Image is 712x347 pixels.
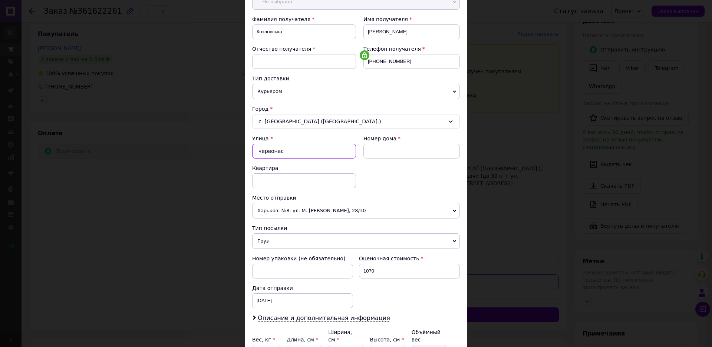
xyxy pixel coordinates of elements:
[252,16,310,22] span: Фамилия получателя
[370,337,404,343] label: Высота, см
[412,328,447,343] div: Объёмный вес
[258,314,390,322] span: Описание и дополнительная информация
[252,46,311,52] span: Отчество получателя
[252,136,269,141] label: Улица
[363,46,421,52] span: Телефон получателя
[252,284,353,292] div: Дата отправки
[328,329,352,343] label: Ширина, см
[363,16,408,22] span: Имя получателя
[252,84,460,99] span: Курьером
[252,114,460,129] div: с. [GEOGRAPHIC_DATA] ([GEOGRAPHIC_DATA].)
[363,136,396,141] span: Номер дома
[252,195,296,201] span: Место отправки
[363,54,460,69] input: +380
[252,233,460,249] span: Груз
[252,76,289,81] span: Тип доставки
[252,105,460,113] div: Город
[359,255,460,262] div: Оценочная стоимость
[252,165,278,171] span: Квартира
[252,225,287,231] span: Тип посылки
[252,337,275,343] label: Вес, кг
[252,255,353,262] div: Номер упаковки (не обязательно)
[252,203,460,218] span: Харьков: №8: ул. М. [PERSON_NAME], 28/30
[287,337,318,343] label: Длина, см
